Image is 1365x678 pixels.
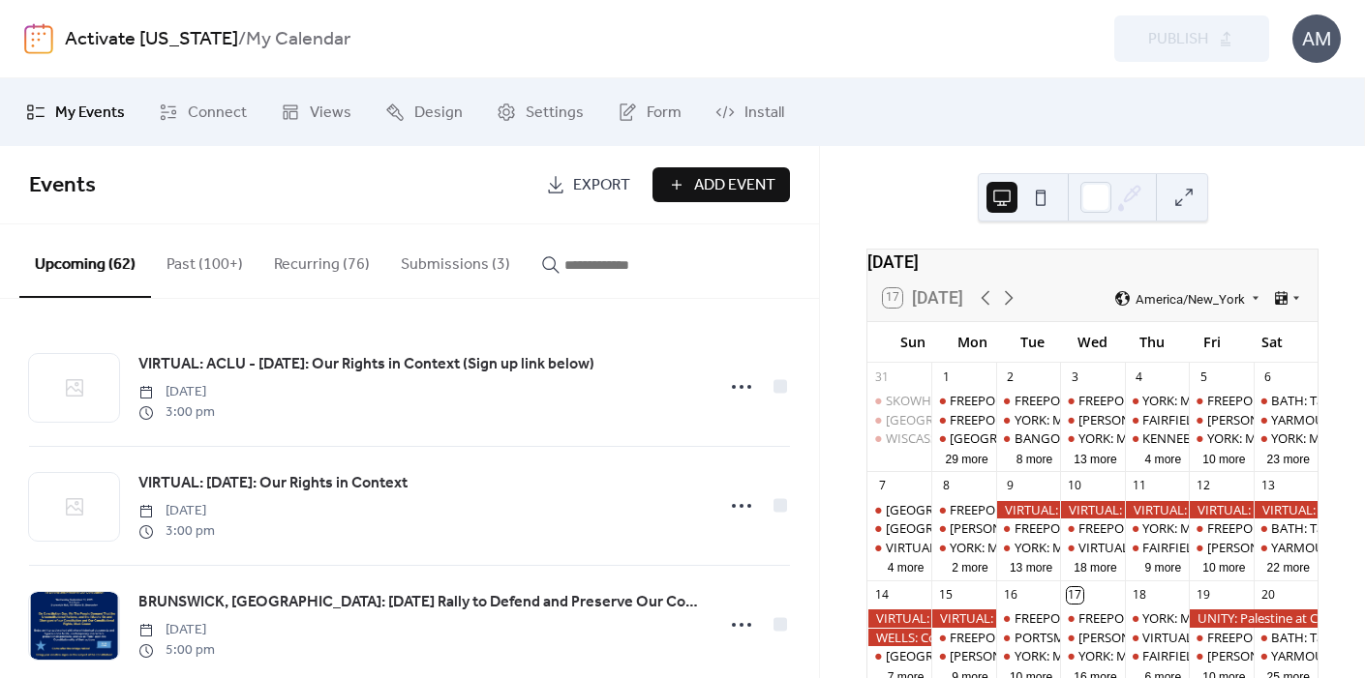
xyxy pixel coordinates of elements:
div: BATH: Tabling at the Bath Farmers Market [1254,392,1318,409]
div: FREEPORT: VISIBILITY FREEPORT Stand for Democracy! [1015,609,1330,627]
div: 18 [1131,587,1147,604]
div: WELLS: Continuous Sunrise to Sunset No I.C.E. Rally [867,629,931,646]
div: Wed [1063,322,1123,362]
div: FAIRFIELD: Stop The Coup [1142,539,1293,556]
div: VIRTUAL: Sign the Petition to Kick ICE Out of Pease [1060,501,1124,518]
div: FREEPORT: AM and PM Visibility Bridge Brigade. Click for times! [931,501,995,518]
button: 22 more [1259,557,1318,575]
div: FREEPORT: VISIBILITY FREEPORT Stand for Democracy! [996,609,1060,627]
button: Add Event [652,167,790,202]
div: PORTSMOUTH NH: ICE Out of Pease, Visibility [996,629,1060,646]
div: VIRTUAL: Sign the Petition to Kick ICE Out of Pease [1254,501,1318,518]
span: Export [573,174,630,197]
div: FREEPORT: AM and PM Rush Hour Brigade. Click for times! [1189,519,1253,537]
div: YORK: Morning Resistance at Town Center [1125,519,1189,537]
span: Design [414,102,463,125]
div: 10 [1067,478,1083,494]
button: 4 more [880,557,932,575]
div: 19 [1196,587,1212,604]
div: FREEPORT: AM and PM Visibility Bridge Brigade. Click for times! [950,501,1310,518]
span: [DATE] [138,382,215,402]
div: 16 [1002,587,1018,604]
div: YORK: Morning Resistance at Town Center [996,539,1060,556]
div: VIRTUAL: Sign the Petition to Kick ICE Out of Pease [931,609,995,627]
span: Add Event [694,174,775,197]
button: 2 more [944,557,996,575]
div: 15 [938,587,955,604]
div: YORK: Morning Resistance at Town Center [1125,392,1189,409]
div: YORK: Morning Resistance at Town Center [1125,609,1189,627]
div: 4 [1131,368,1147,385]
div: WELLS: NO I.C.E in Wells [1189,539,1253,556]
div: Thu [1122,322,1182,362]
div: YORK: Morning Resistance at Town Center [996,411,1060,428]
div: BATH: Tabling at the Bath Farmers Market [1254,519,1318,537]
button: Recurring (76) [258,224,385,296]
button: 13 more [1002,557,1060,575]
div: FAIRFIELD: Stop The Coup [1125,647,1189,664]
div: FREEPORT: VISIBILITY FREEPORT Stand for Democracy! [996,392,1060,409]
span: Events [29,164,96,207]
span: [DATE] [138,501,215,521]
div: FREEPORT: Visibility Brigade Standout [1060,392,1124,409]
div: FAIRFIELD: Stop The Coup [1125,411,1189,428]
div: FREEPORT: Visibility Brigade Standout [1060,609,1124,627]
div: YORK: Morning Resistance at [GEOGRAPHIC_DATA] [950,539,1244,556]
div: FREEPORT: AM and PM Visibility Bridge Brigade. Click for times! [931,629,995,646]
div: 11 [1131,478,1147,494]
a: VIRTUAL: [DATE]: Our Rights in Context [138,471,408,496]
div: YORK: Morning Resistance at [GEOGRAPHIC_DATA] [1015,411,1309,428]
div: YORK: Morning Resistance at Town Center [996,647,1060,664]
span: Settings [526,102,584,125]
span: 3:00 pm [138,402,215,423]
div: [DATE] [867,250,1318,275]
div: VIRTUAL: Sign the Petition to Kick ICE Out of Pease [1125,501,1189,518]
button: 18 more [1066,557,1124,575]
div: YORK: Morning Resistance at Town Center [931,539,995,556]
div: Sun [883,322,943,362]
div: [PERSON_NAME]: NO I.C.E in [PERSON_NAME] [950,519,1214,537]
div: FREEPORT: VISIBILITY FREEPORT Stand for Democracy! [1015,392,1330,409]
div: YORK: Morning Resistance at [GEOGRAPHIC_DATA] [1015,647,1309,664]
span: VIRTUAL: ACLU - [DATE]: Our Rights in Context (Sign up link below) [138,353,594,376]
div: 13 [1259,478,1276,494]
div: FREEPORT: Visibility [DATE] Fight for Workers [950,411,1207,428]
div: FREEPORT: AM and PM Rush Hour Brigade. Click for times! [1189,629,1253,646]
button: 10 more [1195,449,1253,467]
button: 10 more [1195,557,1253,575]
div: FAIRFIELD: Stop The Coup [1142,411,1293,428]
button: 13 more [1066,449,1124,467]
span: [DATE] [138,620,215,640]
div: Tue [1003,322,1063,362]
div: WELLS: NO I.C.E in Wells [931,519,995,537]
div: WELLS: NO I.C.E in Wells [1189,647,1253,664]
div: SKOWHEGAN: Central [US_STATE] Labor Council Day BBQ [886,392,1219,409]
a: Views [266,86,366,138]
div: Sat [1242,322,1302,362]
div: BATH: Tabling at the Bath Farmers Market [1254,629,1318,646]
span: My Events [55,102,125,125]
div: YORK: Morning Resistance at Town Center [1254,429,1318,447]
div: YORK: Morning Resistance at Town Center [1189,429,1253,447]
a: Settings [482,86,598,138]
div: 20 [1259,587,1276,604]
a: Connect [144,86,261,138]
b: My Calendar [246,21,350,58]
a: Activate [US_STATE] [65,21,238,58]
div: VIRTUAL: The Shape of Solidarity - Listening To Palestine [1060,539,1124,556]
div: AM [1292,15,1341,63]
div: 1 [938,368,955,385]
span: 3:00 pm [138,521,215,542]
div: VIRTUAL: De-Escalation Training for ICE Watch Volunteers. Part of Verifier Training [1125,629,1189,646]
div: FREEPORT: AM and PM Visibility Bridge Brigade. Click for times! [950,392,1310,409]
a: Export [531,167,645,202]
span: Install [744,102,784,125]
button: Past (100+) [151,224,258,296]
div: VIRTUAL: The Resistance Lab Organizing Training with [PERSON_NAME] [886,539,1294,556]
div: KENNEBUNK: Stand Out [1142,429,1284,447]
button: 23 more [1259,449,1318,467]
div: 2 [1002,368,1018,385]
div: 14 [874,587,891,604]
div: [GEOGRAPHIC_DATA]: [PERSON_NAME][GEOGRAPHIC_DATA] Porchfest [886,519,1299,537]
div: FREEPORT: Visibility Brigade Standout [1078,519,1296,537]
